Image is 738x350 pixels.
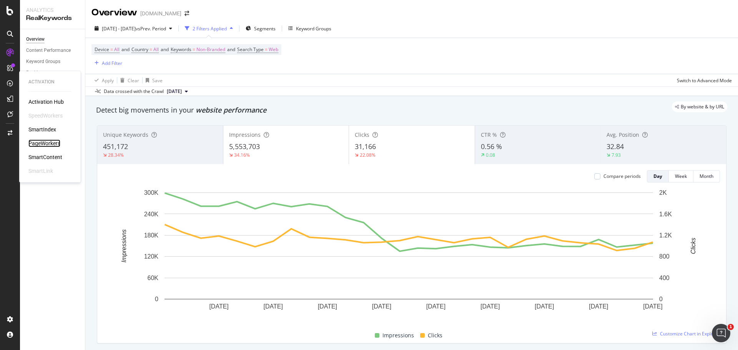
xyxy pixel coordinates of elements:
[535,303,554,310] text: [DATE]
[264,303,283,310] text: [DATE]
[675,173,687,179] div: Week
[26,6,79,14] div: Analytics
[102,25,136,32] span: [DATE] - [DATE]
[26,58,60,66] div: Keyword Groups
[161,46,169,53] span: and
[603,173,641,179] div: Compare periods
[243,22,279,35] button: Segments
[355,142,376,151] span: 31,166
[104,88,164,95] div: Data crossed with the Crawl
[229,142,260,151] span: 5,553,703
[426,303,445,310] text: [DATE]
[28,98,64,106] div: Activation Hub
[589,303,608,310] text: [DATE]
[28,153,62,161] a: SmartContent
[254,25,276,32] span: Segments
[607,142,624,151] span: 32.84
[136,25,166,32] span: vs Prev. Period
[237,46,264,53] span: Search Type
[28,167,53,175] a: SmartLink
[229,131,261,138] span: Impressions
[26,46,71,55] div: Content Performance
[152,77,163,84] div: Save
[110,46,113,53] span: =
[121,46,130,53] span: and
[372,303,391,310] text: [DATE]
[659,232,672,239] text: 1.2K
[26,69,80,77] a: Ranking
[103,142,128,151] span: 451,172
[693,170,720,182] button: Month
[296,25,331,32] div: Keyword Groups
[652,330,720,337] a: Customize Chart in Explorer
[355,131,369,138] span: Clicks
[155,296,158,302] text: 0
[121,229,127,262] text: Impressions
[234,152,250,158] div: 34.16%
[712,324,730,342] iframe: Intercom live chat
[91,6,137,19] div: Overview
[196,44,225,55] span: Non-Branded
[114,44,120,55] span: All
[659,275,670,281] text: 400
[28,79,71,85] div: Activation
[653,173,662,179] div: Day
[28,139,60,147] a: PageWorkers
[26,46,80,55] a: Content Performance
[728,324,734,330] span: 1
[481,142,502,151] span: 0.56 %
[117,74,139,86] button: Clear
[140,10,181,17] div: [DOMAIN_NAME]
[318,303,337,310] text: [DATE]
[647,170,669,182] button: Day
[102,60,122,66] div: Add Filter
[91,74,114,86] button: Apply
[428,331,442,340] span: Clicks
[148,275,159,281] text: 60K
[265,46,268,53] span: =
[28,112,63,119] a: SpeedWorkers
[607,131,639,138] span: Avg. Position
[227,46,235,53] span: and
[26,58,80,66] a: Keyword Groups
[672,101,727,112] div: legacy label
[669,170,693,182] button: Week
[612,152,621,158] div: 7.93
[144,232,159,239] text: 180K
[643,303,662,310] text: [DATE]
[660,330,720,337] span: Customize Chart in Explorer
[193,25,227,32] div: 2 Filters Applied
[26,69,43,77] div: Ranking
[26,35,80,43] a: Overview
[659,211,672,217] text: 1.6K
[26,35,45,43] div: Overview
[103,131,148,138] span: Unique Keywords
[480,303,500,310] text: [DATE]
[91,22,175,35] button: [DATE] - [DATE]vsPrev. Period
[182,22,236,35] button: 2 Filters Applied
[193,46,195,53] span: =
[681,105,724,109] span: By website & by URL
[144,189,159,196] text: 300K
[26,14,79,23] div: RealKeywords
[677,77,732,84] div: Switch to Advanced Mode
[131,46,148,53] span: Country
[103,189,714,322] svg: A chart.
[144,253,159,260] text: 120K
[128,77,139,84] div: Clear
[144,211,159,217] text: 240K
[95,46,109,53] span: Device
[382,331,414,340] span: Impressions
[481,131,497,138] span: CTR %
[91,58,122,68] button: Add Filter
[659,189,667,196] text: 2K
[285,22,334,35] button: Keyword Groups
[486,152,495,158] div: 0.08
[659,253,670,260] text: 800
[28,126,56,133] a: SmartIndex
[164,87,191,96] button: [DATE]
